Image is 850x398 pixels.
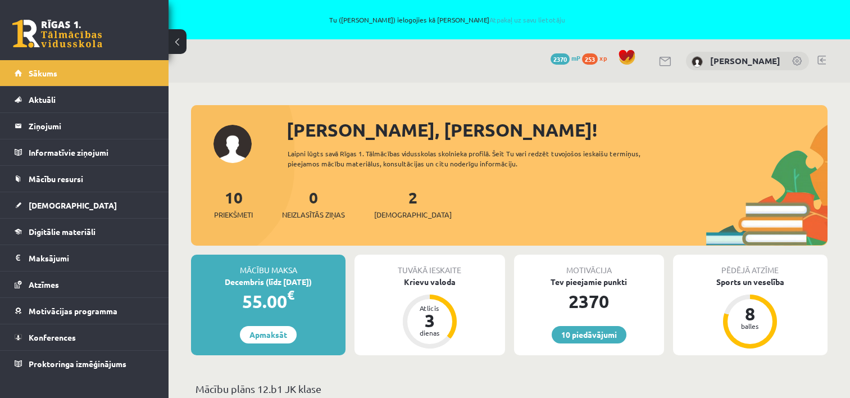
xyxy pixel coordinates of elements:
a: Maksājumi [15,245,154,271]
div: Motivācija [514,255,664,276]
span: Neizlasītās ziņas [282,209,345,220]
a: 0Neizlasītās ziņas [282,187,345,220]
a: Motivācijas programma [15,298,154,324]
div: balles [733,323,767,329]
div: 8 [733,305,767,323]
div: Krievu valoda [354,276,504,288]
a: Atpakaļ uz savu lietotāju [489,15,565,24]
span: 253 [582,53,598,65]
span: [DEMOGRAPHIC_DATA] [29,200,117,210]
div: Decembris (līdz [DATE]) [191,276,346,288]
div: 3 [413,311,447,329]
div: Pēdējā atzīme [673,255,828,276]
a: [PERSON_NAME] [710,55,780,66]
a: Aktuāli [15,87,154,112]
a: Sports un veselība 8 balles [673,276,828,350]
a: 10 piedāvājumi [552,326,626,343]
div: dienas [413,329,447,336]
a: 10Priekšmeti [214,187,253,220]
a: Sākums [15,60,154,86]
div: Mācību maksa [191,255,346,276]
a: 253 xp [582,53,612,62]
span: xp [599,53,607,62]
div: Laipni lūgts savā Rīgas 1. Tālmācības vidusskolas skolnieka profilā. Šeit Tu vari redzēt tuvojošo... [288,148,670,169]
div: Tev pieejamie punkti [514,276,664,288]
div: Sports un veselība [673,276,828,288]
a: Atzīmes [15,272,154,297]
a: Ziņojumi [15,113,154,139]
span: Priekšmeti [214,209,253,220]
span: Konferences [29,332,76,342]
div: [PERSON_NAME], [PERSON_NAME]! [287,116,828,143]
div: Atlicis [413,305,447,311]
span: Proktoringa izmēģinājums [29,359,126,369]
span: Digitālie materiāli [29,227,96,237]
legend: Ziņojumi [29,113,154,139]
span: Mācību resursi [29,174,83,184]
span: Sākums [29,68,57,78]
span: Motivācijas programma [29,306,117,316]
a: 2[DEMOGRAPHIC_DATA] [374,187,452,220]
a: 2370 mP [551,53,580,62]
p: Mācību plāns 12.b1 JK klase [196,381,823,396]
a: Krievu valoda Atlicis 3 dienas [354,276,504,350]
div: Tuvākā ieskaite [354,255,504,276]
span: mP [571,53,580,62]
div: 2370 [514,288,664,315]
a: Apmaksāt [240,326,297,343]
span: [DEMOGRAPHIC_DATA] [374,209,452,220]
a: Digitālie materiāli [15,219,154,245]
span: Tu ([PERSON_NAME]) ielogojies kā [PERSON_NAME] [129,16,765,23]
a: Konferences [15,324,154,350]
legend: Maksājumi [29,245,154,271]
legend: Informatīvie ziņojumi [29,139,154,165]
a: Mācību resursi [15,166,154,192]
div: 55.00 [191,288,346,315]
a: Proktoringa izmēģinājums [15,351,154,377]
img: Robijs Cabuls [692,56,703,67]
span: Atzīmes [29,279,59,290]
a: Rīgas 1. Tālmācības vidusskola [12,20,102,48]
a: Informatīvie ziņojumi [15,139,154,165]
span: 2370 [551,53,570,65]
a: [DEMOGRAPHIC_DATA] [15,192,154,218]
span: € [287,287,294,303]
span: Aktuāli [29,94,56,105]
